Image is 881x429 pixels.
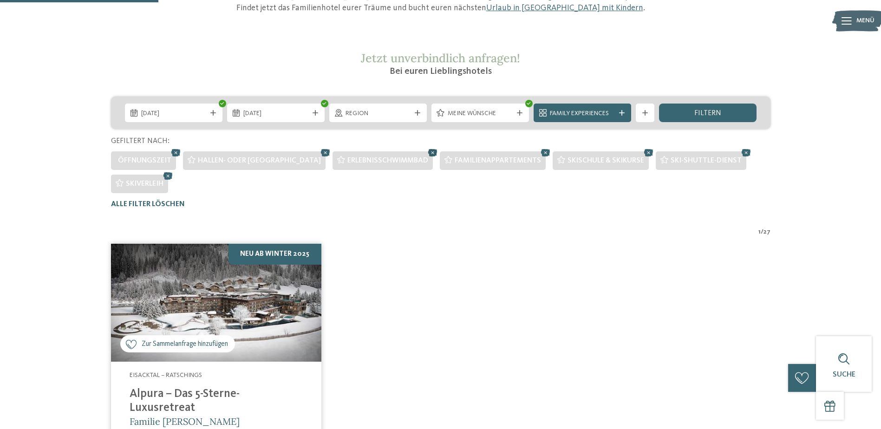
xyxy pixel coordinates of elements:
span: Region [346,109,411,118]
span: Hallen- oder [GEOGRAPHIC_DATA] [198,157,321,164]
span: / [761,227,764,237]
span: [DATE] [243,109,308,118]
span: Alle Filter löschen [111,201,185,208]
span: Suche [833,371,855,378]
span: Familienappartements [455,157,541,164]
span: Ski-Shuttle-Dienst [671,157,742,164]
a: Urlaub in [GEOGRAPHIC_DATA] mit Kindern [486,4,643,12]
span: filtern [694,110,721,117]
span: Skischule & Skikurse [568,157,644,164]
span: 1 [758,227,761,237]
span: Eisacktal – Ratschings [130,372,202,378]
img: Familienhotels gesucht? Hier findet ihr die besten! [111,244,321,362]
span: Jetzt unverbindlich anfragen! [361,51,520,65]
span: Gefiltert nach: [111,137,170,145]
span: Family Experiences [550,109,615,118]
span: Skiverleih [126,180,163,188]
h4: Alpura – Das 5-Sterne-Luxusretreat [130,387,303,415]
span: [DATE] [141,109,206,118]
span: Meine Wünsche [448,109,513,118]
span: Öffnungszeit [118,157,171,164]
span: 27 [764,227,770,237]
span: Zur Sammelanfrage hinzufügen [142,339,228,349]
span: Familie [PERSON_NAME] [130,416,240,427]
span: Bei euren Lieblingshotels [390,67,492,76]
span: Erlebnisschwimmbad [347,157,428,164]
